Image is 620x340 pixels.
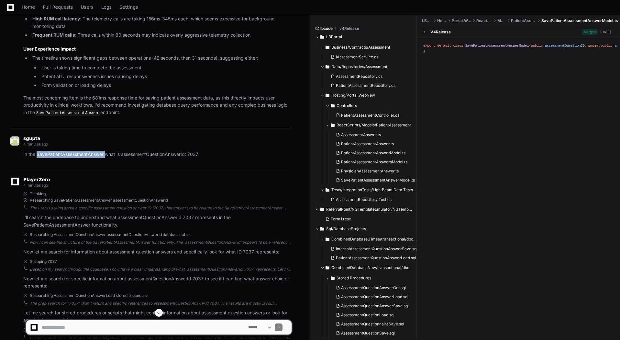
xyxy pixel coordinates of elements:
span: AssessmentRepository_Test.cs [336,197,392,202]
svg: Directory [326,91,329,99]
button: PatientAssessmentController.cs [333,111,415,120]
div: Based on my search through the codebase, I now have a clear understanding of what `assessmentQues... [30,267,292,272]
p: In the SavePatientAssessmentAnswer what is assessmentQuestionAnswerId: 7037 [23,151,292,158]
span: Merged [582,29,598,35]
p: The most concerning item is the 681ms response time for saving patient assessment data, as this d... [23,94,292,117]
div: { : ; : ; : ; ?: ; ?: ; : ; : = ; ?: ; ?: ; ?: | ; : | ; } [423,43,614,54]
button: SavePatientAssessmentAnswerModel.ts [333,176,415,185]
button: ReferralPoint/NGTemplateEmulator/NGTemplateEmulator [315,204,412,215]
button: Controllers [326,100,419,111]
svg: Directory [320,33,324,41]
svg: Directory [320,225,324,233]
strong: Frequent RUM calls [32,32,75,38]
button: IAssessmentService.cs [328,53,413,62]
svg: Directory [331,102,335,110]
span: public [531,44,543,48]
span: ReactScripts [476,18,492,23]
svg: Directory [326,235,329,243]
span: default [437,44,451,48]
strong: High RUM call latency [32,16,80,21]
span: AssessmentQuestionAnswerGet.sql [341,285,406,290]
span: CombinedDatabaseNew/transactional/dbo [331,265,409,270]
button: CombinedDatabase_Hmsa/transactional/dbo/Stored Procedures [320,234,417,244]
span: CombinedDatabase_Hmsa/transactional/dbo/Stored Procedures [331,237,417,242]
button: Business/Contracts/Assessment [320,42,417,53]
span: Models [497,18,506,23]
svg: Directory [326,186,329,194]
div: The user is asking about a specific assessment question answer ID (7037) that appears to be relat... [30,205,292,211]
button: PatientAssessmentQuestionAnswerLoad.sql [328,253,417,263]
p: Now let me search for specific information about assessmentQuestionAnswerId 7037 to see if I can ... [23,275,292,290]
button: AssessmentAnswer.ts [333,130,415,139]
button: PatientAssessmentAnswersModel.ts [333,158,415,167]
div: V4Release [430,29,451,35]
span: LBPortal [422,18,432,23]
button: AssessmentRepository_Test.cs [328,195,413,204]
span: Home [22,5,35,9]
li: Form validation or loading delays [39,82,292,89]
span: PatientAssessmentAnswerModel.ts [341,150,405,156]
code: SavePatientAssessmentAnswer [35,110,100,116]
span: number [587,44,599,48]
button: Hosting/Portal.WebNew [320,90,417,100]
button: Data/Repositories/Assessment [320,62,417,72]
span: PatientAssessment [511,18,536,23]
span: Logs [101,5,112,9]
span: Researching SavePatientAssessmentAnswer assessmentQuestionAnswerId [30,198,168,203]
button: Stored Procedures [326,273,422,283]
button: Tests/IntegrationTests/LightBeam.Data.Tests.AssessmentRepository [320,185,417,195]
button: Sql/DatabaseProjects [315,224,412,234]
button: Form1.resx [323,215,408,224]
span: Researching AssessmentQuestionAnswer assessmentQuestionAnswerId database table [30,232,190,237]
p: Now let me search for information about assessment question answers and specifically look for wha... [23,248,292,256]
svg: Directory [331,274,335,282]
span: PatientAssessmentAnswersModel.ts [341,159,407,165]
div: The grep search for "7037" didn't return any specific references to assessmentQuestionAnswerId 70... [30,301,292,306]
h3: User Experience Impact [23,46,292,52]
span: internalAssessmentQuestionAnswerSave.sql [336,246,417,252]
span: Data/Repositories/Assessment [331,64,387,69]
span: Pull Requests [43,5,73,9]
span: Sql/DatabaseProjects [326,226,366,231]
span: Thinking [30,191,46,196]
div: [DATE] [600,29,611,34]
button: LBPortal [315,32,412,42]
span: Hosting [437,18,446,23]
span: SavePatientAssessmentAnswerModel.ts [341,178,415,183]
span: Controllers [337,103,357,108]
button: PatientAssessmentAnswer.ts [333,139,415,148]
button: PhysicianAssessmentAnswer.ts [333,167,415,176]
button: PatientAssessmentRepository.cs [328,81,413,90]
span: AssessmentAnswer.ts [341,132,381,137]
button: AssessmentQuestionAnswerGet.sql [333,283,424,292]
span: PatientAssessmentController.cs [341,113,399,118]
svg: Directory [326,63,329,71]
span: SavePatientAssessmentAnswerModel.ts [541,18,618,23]
li: Potential UI responsiveness issues causing delays [39,73,292,80]
span: PatientAssessmentRepository.cs [336,83,395,88]
span: SavePatientAssessmentAnswerModel [465,44,529,48]
span: Researching AssessmentQuestionAnswerLoad stored procedure [30,293,148,298]
span: Hosting/Portal.WebNew [331,93,375,98]
button: AssessmentQuestionAnswerLoad.sql [333,292,424,301]
span: AssessmentQuestionAnswerLoad.sql [341,294,408,299]
span: Settings [119,5,138,9]
span: AssessmentQuestionAnswerSave.sql [341,303,409,309]
svg: Directory [326,43,329,51]
span: ReactScripts/Models/PatientAssessment [337,123,411,128]
span: Tests/IntegrationTests/LightBeam.Data.Tests.AssessmentRepository [331,187,417,193]
svg: Directory [320,205,324,213]
button: AssessmentRepository.cs [328,72,413,81]
span: assessmentQuestionID [545,44,585,48]
span: Portal.WebNew [452,18,471,23]
span: Grepping 7037 [30,259,57,264]
span: AssessmentRepository.cs [336,74,382,79]
li: The timeline shows significant gaps between operations (46 seconds, then 31 seconds), suggesting ... [30,54,292,89]
svg: Directory [331,121,335,129]
svg: Directory [326,264,329,272]
span: sgupta [23,136,40,141]
span: PhysicianAssessmentAnswer.ts [341,169,399,174]
span: LBPortal [326,34,342,40]
span: Users [81,5,94,9]
button: PatientAssessmentAnswerModel.ts [333,148,415,158]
